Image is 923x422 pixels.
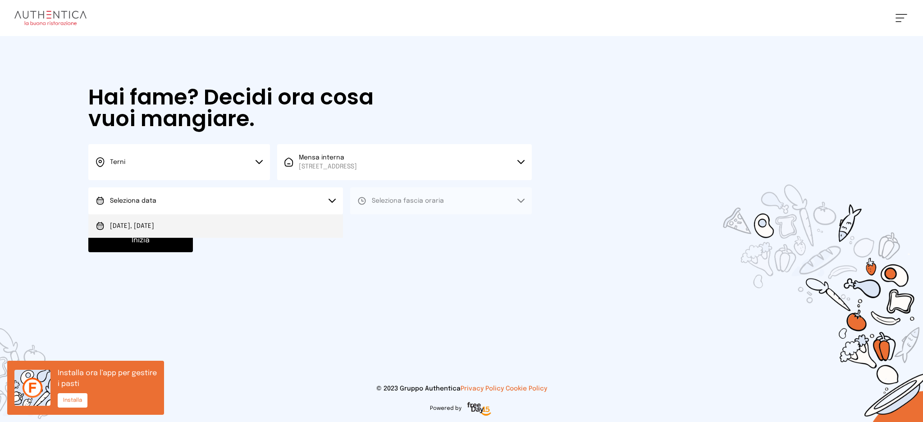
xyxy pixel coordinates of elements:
[372,198,444,204] span: Seleziona fascia oraria
[14,384,909,393] p: © 2023 Gruppo Authentica
[465,400,493,418] img: logo-freeday.3e08031.png
[110,198,156,204] span: Seleziona data
[350,187,532,214] button: Seleziona fascia oraria
[461,386,504,392] a: Privacy Policy
[14,370,50,406] img: icon.6af0c3e.png
[430,405,461,412] span: Powered by
[88,187,343,214] button: Seleziona data
[58,393,87,408] button: Installa
[58,368,157,390] p: Installa ora l’app per gestire i pasti
[88,229,193,252] button: Inizia
[506,386,547,392] a: Cookie Policy
[110,222,154,231] span: [DATE], [DATE]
